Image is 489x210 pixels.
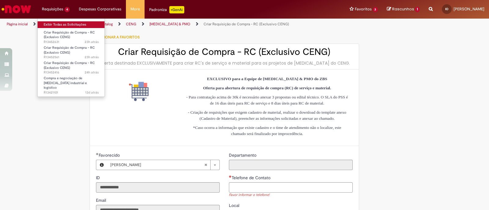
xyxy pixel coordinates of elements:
[96,182,220,193] input: ID
[445,7,448,11] span: IO
[44,30,95,40] span: Criar Requisição de Compra - RC (Exclusivo CENG)
[44,45,95,55] span: Criar Requisição de Compra - RC (Exclusivo CENG)
[203,86,331,90] strong: Oferta para abertura de requisição de compra (RC) de serviço e material.
[5,19,322,30] ul: Trilhas de página
[229,193,353,198] div: Favor informar o telefone!
[85,70,99,75] span: 24h atrás
[186,95,348,105] span: - Para contratação acima de 30k é necessário anexar 3 propostas ou edital técnico. O SLA do PSS é...
[229,203,241,208] span: Local
[131,6,140,12] span: More
[85,40,99,44] span: 23h atrás
[37,18,105,97] ul: Requisições
[7,22,28,27] a: Página inicial
[229,152,258,158] label: Somente leitura - Departamento
[85,70,99,75] time: 27/08/2025 13:24:15
[454,6,484,12] span: [PERSON_NAME]
[96,198,107,203] span: Somente leitura - Email
[107,160,219,170] a: [PERSON_NAME]Limpar campo Favorecido
[355,6,372,12] span: Favoritos
[392,6,414,12] span: Rascunhos
[64,7,70,12] span: 4
[229,152,258,158] span: Somente leitura - Departamento
[44,76,87,90] span: Compra e negociação de [MEDICAL_DATA] industrial e logístico
[387,6,420,12] a: Rascunhos
[85,40,99,44] time: 27/08/2025 14:03:37
[85,90,99,95] time: 15/08/2025 14:28:25
[38,75,105,88] a: Aberto R13421101 : Compra e negociação de Capex industrial e logístico
[96,47,353,57] h2: Criar Requisição de Compra - RC (Exclusivo CENG)
[38,60,105,73] a: Aberto R13452416 : Criar Requisição de Compra - RC (Exclusivo CENG)
[96,197,107,203] label: Somente leitura - Email
[99,152,121,158] span: Necessários - Favorecido
[38,21,105,28] a: Exibir Todas as Solicitações
[188,110,346,121] span: - Criação de requisições que exigem cadastro de material, realizar o download do template anexo (...
[90,31,143,44] button: Adicionar a Favoritos
[201,160,210,170] abbr: Limpar campo Favorecido
[149,6,184,13] div: Padroniza
[44,55,99,60] span: R13452561
[96,35,140,40] span: Adicionar a Favoritos
[1,3,32,15] img: ServiceNow
[126,22,136,27] a: CENG
[96,153,99,155] span: Obrigatório Preenchido
[85,90,99,95] span: 13d atrás
[44,61,95,70] span: Criar Requisição de Compra - RC (Exclusivo CENG)
[193,125,341,136] span: *Caso ocorra a informação que existe cadastro e o time de atendimento não o localize, este chamad...
[129,82,149,101] img: Criar Requisição de Compra - RC (Exclusivo CENG)
[229,160,353,170] input: Departamento
[44,40,99,44] span: R13452631
[373,7,378,12] span: 3
[169,6,184,13] p: +GenAi
[229,175,232,178] span: Necessários
[38,44,105,58] a: Aberto R13452561 : Criar Requisição de Compra - RC (Exclusivo CENG)
[229,182,353,193] input: Telefone de Contato
[110,160,204,170] span: [PERSON_NAME]
[232,77,327,81] strong: para a Equipe de [MEDICAL_DATA] & PMO do ZBS
[96,160,107,170] button: Favorecido, Visualizar este registro Isadora de Oliveira
[38,29,105,42] a: Aberto R13452631 : Criar Requisição de Compra - RC (Exclusivo CENG)
[415,7,420,12] span: 1
[232,175,272,180] span: Telefone de Contato
[44,70,99,75] span: R13452416
[85,55,99,59] time: 27/08/2025 13:53:33
[207,77,231,81] strong: EXCLUSIVO
[85,55,99,59] span: 23h atrás
[204,22,289,27] a: Criar Requisição de Compra - RC (Exclusivo CENG)
[96,60,353,66] div: Oferta destinada EXCLUSIVAMENTE para criar RC's de serviço e material para os projetos de [MEDICA...
[149,22,190,27] a: [MEDICAL_DATA] & PMO
[44,90,99,95] span: R13421101
[42,6,63,12] span: Requisições
[96,175,101,181] label: Somente leitura - ID
[79,6,121,12] span: Despesas Corporativas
